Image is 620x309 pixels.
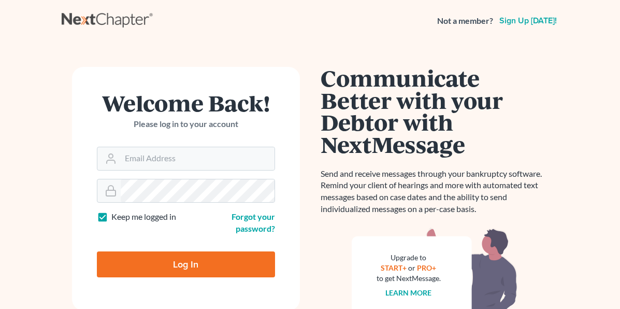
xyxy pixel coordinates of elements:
span: or [408,263,415,272]
a: Forgot your password? [232,212,275,233]
div: to get NextMessage. [377,273,441,284]
input: Log In [97,251,275,277]
a: Sign up [DATE]! [497,17,559,25]
input: Email Address [121,147,275,170]
p: Please log in to your account [97,118,275,130]
label: Keep me logged in [111,211,176,223]
a: PRO+ [417,263,436,272]
h1: Communicate Better with your Debtor with NextMessage [321,67,549,156]
h1: Welcome Back! [97,92,275,114]
strong: Not a member? [437,15,493,27]
a: START+ [381,263,407,272]
p: Send and receive messages through your bankruptcy software. Remind your client of hearings and mo... [321,168,549,215]
div: Upgrade to [377,252,441,263]
a: Learn more [385,288,431,297]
